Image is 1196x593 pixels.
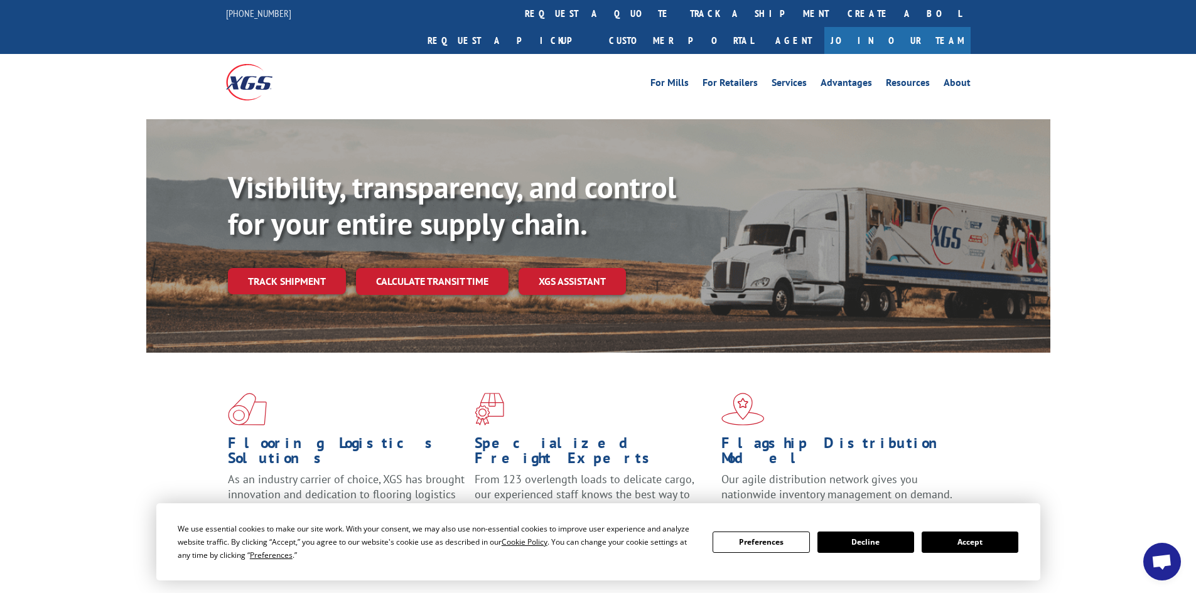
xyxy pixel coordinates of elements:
[228,168,676,243] b: Visibility, transparency, and control for your entire supply chain.
[178,522,698,562] div: We use essential cookies to make our site work. With your consent, we may also use non-essential ...
[886,78,930,92] a: Resources
[721,472,952,501] span: Our agile distribution network gives you nationwide inventory management on demand.
[250,550,293,560] span: Preferences
[418,27,600,54] a: Request a pickup
[475,435,712,472] h1: Specialized Freight Experts
[228,268,346,294] a: Track shipment
[600,27,763,54] a: Customer Portal
[824,27,971,54] a: Join Our Team
[226,7,291,19] a: [PHONE_NUMBER]
[763,27,824,54] a: Agent
[519,268,626,295] a: XGS ASSISTANT
[228,435,465,472] h1: Flooring Logistics Solutions
[650,78,689,92] a: For Mills
[356,268,509,295] a: Calculate transit time
[772,78,807,92] a: Services
[922,532,1018,553] button: Accept
[228,393,267,425] img: xgs-icon-total-supply-chain-intelligence-red
[703,78,758,92] a: For Retailers
[713,532,809,553] button: Preferences
[721,435,959,472] h1: Flagship Distribution Model
[944,78,971,92] a: About
[228,472,465,516] span: As an industry carrier of choice, XGS has brought innovation and dedication to flooring logistics...
[1143,543,1181,580] div: Open chat
[817,532,914,553] button: Decline
[502,537,547,547] span: Cookie Policy
[156,503,1040,580] div: Cookie Consent Prompt
[475,472,712,528] p: From 123 overlength loads to delicate cargo, our experienced staff knows the best way to move you...
[821,78,872,92] a: Advantages
[475,393,504,425] img: xgs-icon-focused-on-flooring-red
[721,393,765,425] img: xgs-icon-flagship-distribution-model-red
